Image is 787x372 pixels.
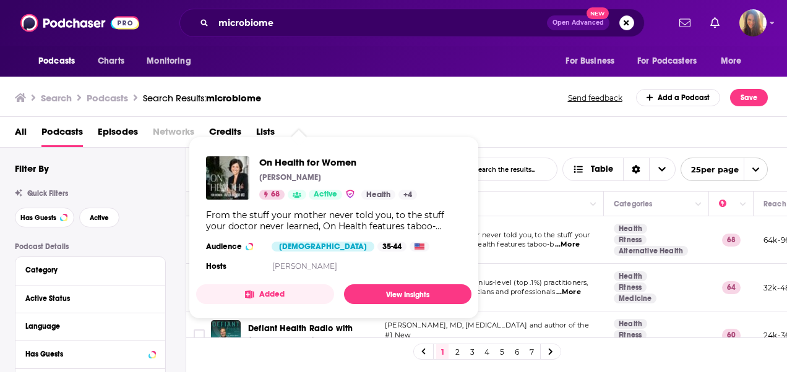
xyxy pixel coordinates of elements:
[547,15,609,30] button: Open AdvancedNew
[259,172,321,182] p: [PERSON_NAME]
[98,53,124,70] span: Charts
[25,318,155,334] button: Language
[705,12,725,33] a: Show notifications dropdown
[377,242,406,252] div: 35-44
[591,165,613,174] span: Table
[314,188,337,201] span: Active
[345,188,355,199] img: verified Badge
[20,214,56,221] span: Has Guests
[259,190,285,200] a: 68
[739,9,767,36] span: Logged in as AHartman333
[15,208,74,227] button: Has Guests
[259,156,417,168] a: On Health for Women
[510,344,523,359] a: 6
[739,9,767,36] img: User Profile
[719,197,736,211] div: Power Score
[614,271,647,281] a: Health
[194,329,205,340] span: Toggle select row
[496,344,508,359] a: 5
[712,49,757,73] button: open menu
[25,262,155,277] button: Category
[614,330,647,340] a: Fitness
[344,284,471,304] a: View Insights
[15,163,49,174] h2: Filter By
[481,344,493,359] a: 4
[721,53,742,70] span: More
[206,242,262,252] h3: Audience
[87,92,128,104] h3: Podcasts
[674,12,695,33] a: Show notifications dropdown
[557,49,630,73] button: open menu
[147,53,191,70] span: Monitoring
[614,282,647,292] a: Fitness
[143,92,261,104] div: Search Results:
[25,290,155,306] button: Active Status
[637,53,697,70] span: For Podcasters
[614,197,652,211] div: Categories
[722,234,741,246] p: 68
[614,319,647,329] a: Health
[248,323,371,347] a: Defiant Health Radio with [PERSON_NAME]
[681,158,768,181] button: open menu
[25,350,145,358] div: Has Guests
[206,92,261,104] span: microbiome
[272,242,374,252] div: [DEMOGRAPHIC_DATA]
[196,284,334,304] button: Added
[98,122,138,147] a: Episodes
[385,278,588,287] span: Podcast interviews with genius-level (top .1%) practitioners,
[614,246,688,256] a: Alternative Health
[256,122,275,147] a: Lists
[586,197,601,212] button: Column Actions
[209,122,241,147] a: Credits
[564,93,626,103] button: Send feedback
[90,214,109,221] span: Active
[206,261,226,271] h4: Hosts
[179,9,645,37] div: Search podcasts, credits, & more...
[143,92,261,104] a: Search Results:microbiome
[555,240,580,250] span: ...More
[15,242,166,251] p: Podcast Details
[385,321,589,339] span: [PERSON_NAME], MD, [MEDICAL_DATA] and author of the #1 New
[562,158,676,181] button: Choose View
[629,49,715,73] button: open menu
[385,230,590,239] span: From the stuff your mother never told you, to the stuff your
[79,208,119,227] button: Active
[730,89,768,106] button: Save
[436,344,449,359] a: 1
[25,346,155,361] button: Has Guests
[41,122,83,147] a: Podcasts
[30,49,91,73] button: open menu
[566,53,614,70] span: For Business
[309,190,342,200] a: Active
[451,344,463,359] a: 2
[614,224,647,234] a: Health
[90,49,132,73] a: Charts
[272,261,337,271] a: [PERSON_NAME]
[138,49,207,73] button: open menu
[206,209,462,232] div: From the stuff your mother never told you, to the stuff your doctor never learned, On Health feat...
[213,13,547,33] input: Search podcasts, credits, & more...
[587,7,609,19] span: New
[211,320,241,350] a: Defiant Health Radio with Dr. William Davis
[15,122,27,147] span: All
[206,156,249,200] a: On Health for Women
[398,190,417,200] a: +4
[722,281,741,294] p: 64
[38,53,75,70] span: Podcasts
[25,322,147,331] div: Language
[553,20,604,26] span: Open Advanced
[25,266,147,274] div: Category
[681,160,739,179] span: 25 per page
[153,122,194,147] span: Networks
[614,235,647,245] a: Fitness
[691,197,706,212] button: Column Actions
[361,190,395,200] a: Health
[736,197,750,212] button: Column Actions
[20,11,139,35] img: Podchaser - Follow, Share and Rate Podcasts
